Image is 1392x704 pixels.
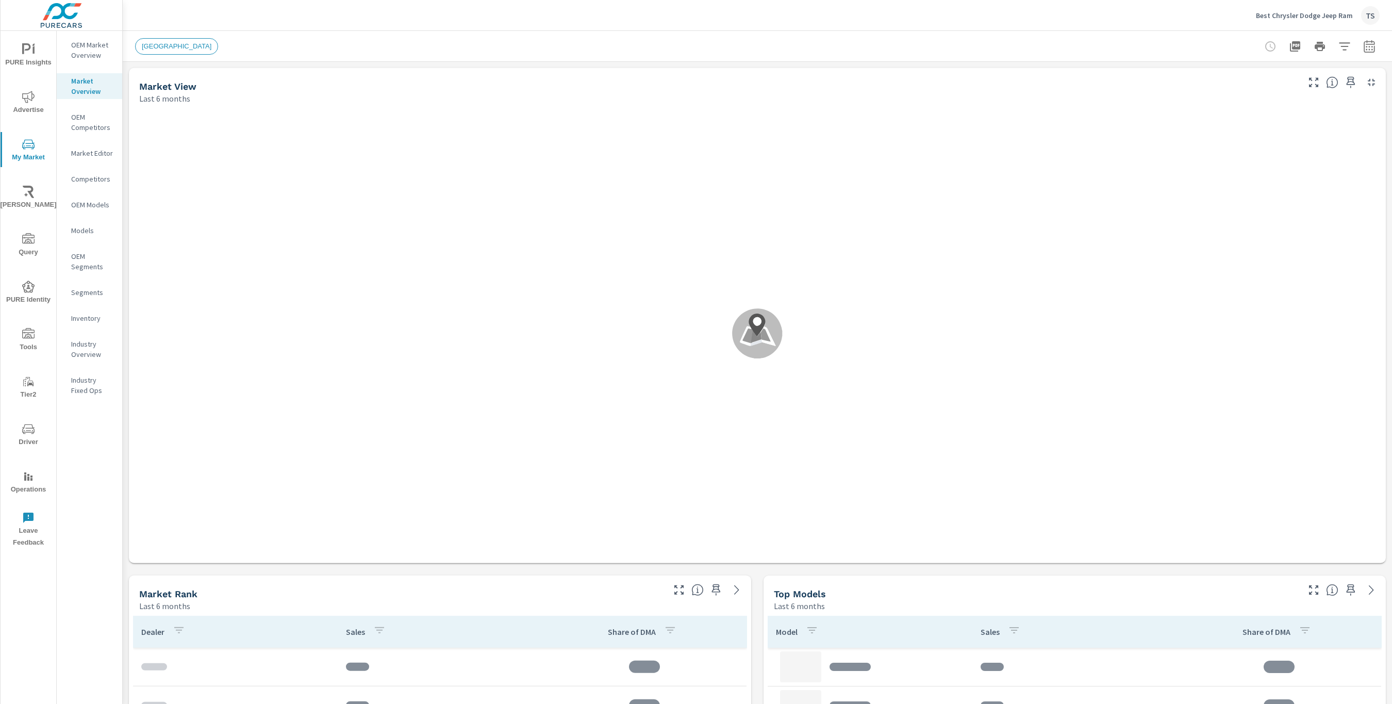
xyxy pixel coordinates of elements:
[71,251,114,272] p: OEM Segments
[4,91,53,116] span: Advertise
[691,584,704,596] span: Market Rank shows you how dealerships rank, in terms of sales, against other dealerships nationwi...
[4,512,53,549] span: Leave Feedback
[4,138,53,163] span: My Market
[4,375,53,401] span: Tier2
[139,600,190,612] p: Last 6 months
[71,225,114,236] p: Models
[1363,582,1380,598] a: See more details in report
[71,174,114,184] p: Competitors
[57,145,122,161] div: Market Editor
[57,372,122,398] div: Industry Fixed Ops
[1363,74,1380,91] button: Minimize Widget
[57,197,122,212] div: OEM Models
[1305,582,1322,598] button: Make Fullscreen
[71,112,114,133] p: OEM Competitors
[4,423,53,448] span: Driver
[1334,36,1355,57] button: Apply Filters
[346,627,365,637] p: Sales
[671,582,687,598] button: Make Fullscreen
[57,336,122,362] div: Industry Overview
[139,92,190,105] p: Last 6 months
[57,223,122,238] div: Models
[57,171,122,187] div: Competitors
[774,588,826,599] h5: Top Models
[57,109,122,135] div: OEM Competitors
[1305,74,1322,91] button: Make Fullscreen
[71,313,114,323] p: Inventory
[1310,36,1330,57] button: Print Report
[71,287,114,298] p: Segments
[71,148,114,158] p: Market Editor
[71,375,114,396] p: Industry Fixed Ops
[1343,74,1359,91] span: Save this to your personalized report
[4,233,53,258] span: Query
[141,627,164,637] p: Dealer
[71,339,114,359] p: Industry Overview
[1326,76,1338,89] span: Understand by postal code where vehicles are selling. [Source: Market registration data from thir...
[1256,11,1353,20] p: Best Chrysler Dodge Jeep Ram
[708,582,724,598] span: Save this to your personalized report
[71,76,114,96] p: Market Overview
[981,627,1000,637] p: Sales
[1359,36,1380,57] button: Select Date Range
[1343,582,1359,598] span: Save this to your personalized report
[139,588,197,599] h5: Market Rank
[57,73,122,99] div: Market Overview
[1361,6,1380,25] div: TS
[1285,36,1305,57] button: "Export Report to PDF"
[1,31,56,553] div: nav menu
[1242,627,1290,637] p: Share of DMA
[4,470,53,496] span: Operations
[4,281,53,306] span: PURE Identity
[4,328,53,353] span: Tools
[608,627,656,637] p: Share of DMA
[57,285,122,300] div: Segments
[774,600,825,612] p: Last 6 months
[4,43,53,69] span: PURE Insights
[57,37,122,63] div: OEM Market Overview
[136,42,218,50] span: [GEOGRAPHIC_DATA]
[1326,584,1338,596] span: Find the biggest opportunities within your model lineup nationwide. [Source: Market registration ...
[728,582,745,598] a: See more details in report
[71,40,114,60] p: OEM Market Overview
[139,81,196,92] h5: Market View
[71,200,114,210] p: OEM Models
[776,627,798,637] p: Model
[57,249,122,274] div: OEM Segments
[4,186,53,211] span: [PERSON_NAME]
[57,310,122,326] div: Inventory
